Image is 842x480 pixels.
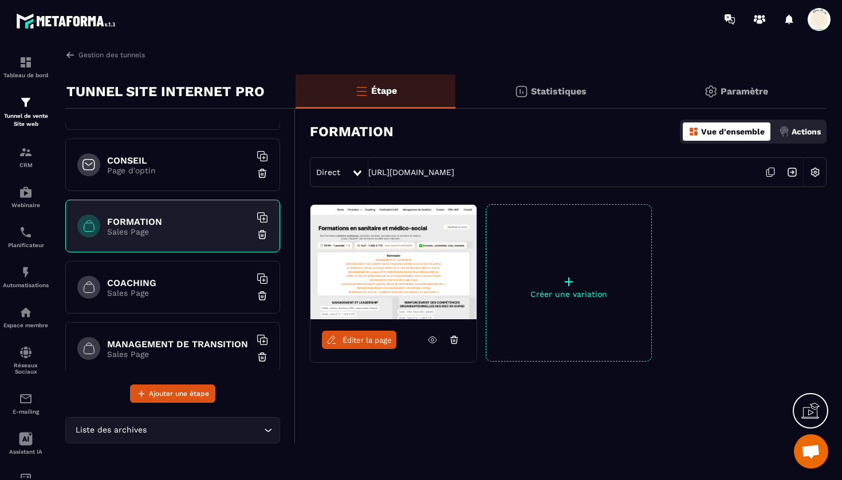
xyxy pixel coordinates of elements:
a: Gestion des tunnels [65,50,145,60]
p: Étape [371,85,397,96]
p: TUNNEL SITE INTERNET PRO [66,80,265,103]
img: trash [257,290,268,302]
img: image [310,205,477,319]
img: formation [19,145,33,159]
img: logo [16,10,119,31]
img: scheduler [19,225,33,239]
a: emailemailE-mailing [3,383,49,423]
p: Page d'optin [107,166,250,175]
a: Éditer la page [322,331,396,349]
img: formation [19,55,33,69]
img: trash [257,351,268,363]
img: arrow-next.bcc2205e.svg [781,161,803,183]
p: Statistiques [531,86,587,97]
p: E-mailing [3,408,49,415]
a: automationsautomationsWebinaire [3,177,49,217]
img: setting-w.858f3a88.svg [804,161,826,183]
p: Créer une variation [486,289,651,299]
img: social-network [19,346,33,359]
a: social-networksocial-networkRéseaux Sociaux [3,337,49,383]
a: Assistant IA [3,423,49,463]
p: Sales Page [107,227,250,236]
h6: FORMATION [107,216,250,227]
p: Espace membre [3,322,49,328]
span: Éditer la page [343,336,392,344]
p: Tableau de bord [3,72,49,78]
p: Planificateur [3,242,49,248]
a: automationsautomationsEspace membre [3,297,49,337]
p: Sales Page [107,288,250,297]
p: Actions [792,127,821,136]
a: [URL][DOMAIN_NAME] [368,168,454,177]
p: Réseaux Sociaux [3,362,49,375]
a: schedulerschedulerPlanificateur [3,217,49,257]
h6: MANAGEMENT DE TRANSITION [107,339,250,350]
h6: COACHING [107,277,250,288]
img: automations [19,185,33,199]
p: Webinaire [3,202,49,208]
span: Liste des archives [73,424,149,437]
a: formationformationCRM [3,137,49,177]
a: automationsautomationsAutomatisations [3,257,49,297]
img: stats.20deebd0.svg [514,85,528,98]
img: formation [19,96,33,109]
p: Paramètre [721,86,768,97]
img: setting-gr.5f69749f.svg [704,85,718,98]
img: email [19,392,33,406]
p: Vue d'ensemble [701,127,765,136]
img: trash [257,168,268,179]
p: + [486,273,651,289]
p: Automatisations [3,282,49,288]
p: Assistant IA [3,449,49,455]
img: actions.d6e523a2.png [779,126,789,137]
a: formationformationTunnel de vente Site web [3,87,49,137]
p: Tunnel de vente Site web [3,112,49,128]
div: Ouvrir le chat [794,434,828,469]
span: Ajouter une étape [149,388,209,399]
a: formationformationTableau de bord [3,47,49,87]
img: automations [19,265,33,279]
img: dashboard-orange.40269519.svg [688,126,699,137]
div: Search for option [65,417,280,443]
input: Search for option [149,424,261,437]
p: CRM [3,162,49,168]
button: Ajouter une étape [130,384,215,403]
img: trash [257,229,268,240]
span: Direct [316,168,340,177]
img: arrow [65,50,76,60]
img: automations [19,306,33,319]
h3: FORMATION [310,124,394,140]
p: Sales Page [107,350,250,359]
img: bars-o.4a397970.svg [355,84,368,98]
h6: CONSEIL [107,155,250,166]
